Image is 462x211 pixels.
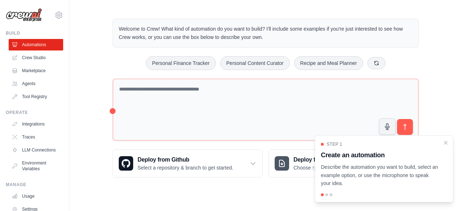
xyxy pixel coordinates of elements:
a: Crew Studio [9,52,63,63]
button: Personal Finance Tracker [146,56,216,70]
a: Environment Variables [9,157,63,175]
button: Personal Content Curator [220,56,290,70]
h3: Deploy from Github [138,155,233,164]
a: Agents [9,78,63,89]
div: Manage [6,182,63,188]
a: Marketplace [9,65,63,76]
h3: Deploy from zip file [293,155,354,164]
p: Welcome to Crew! What kind of automation do you want to build? I'll include some examples if you'... [119,25,413,41]
div: Operate [6,110,63,115]
span: Step 1 [327,141,342,147]
h3: Create an automation [321,150,439,160]
a: Tool Registry [9,91,63,102]
button: Recipe and Meal Planner [294,56,363,70]
button: Close walkthrough [443,140,449,146]
a: Usage [9,190,63,202]
img: Logo [6,8,42,22]
a: Traces [9,131,63,143]
a: LLM Connections [9,144,63,156]
p: Describe the automation you want to build, select an example option, or use the microphone to spe... [321,163,439,188]
p: Choose a zip file to upload. [293,164,354,171]
p: Select a repository & branch to get started. [138,164,233,171]
a: Automations [9,39,63,50]
a: Integrations [9,118,63,130]
div: Build [6,30,63,36]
